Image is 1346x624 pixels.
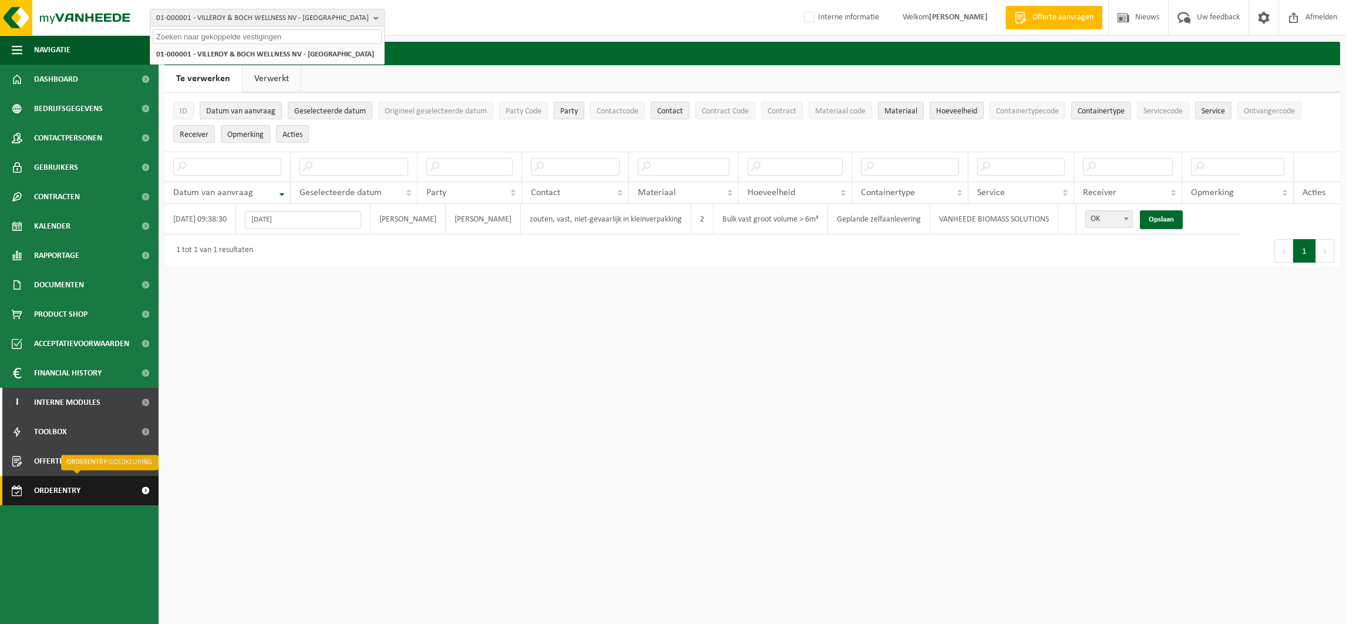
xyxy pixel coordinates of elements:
[206,107,275,116] span: Datum van aanvraag
[499,102,548,119] button: Party CodeParty Code: Activate to sort
[12,388,22,417] span: I
[1137,102,1189,119] button: ServicecodeServicecode: Activate to sort
[878,102,924,119] button: MateriaalMateriaal: Activate to sort
[385,107,487,116] span: Origineel geselecteerde datum
[815,107,866,116] span: Materiaal code
[180,107,187,116] span: ID
[164,204,236,234] td: [DATE] 09:38:30
[930,102,984,119] button: HoeveelheidHoeveelheid: Activate to sort
[651,102,689,119] button: ContactContact: Activate to sort
[164,65,242,92] a: Te verwerken
[1071,102,1131,119] button: ContainertypeContainertype: Activate to sort
[164,42,1340,65] h2: Orderentry Goedkeuring
[560,107,578,116] span: Party
[761,102,803,119] button: ContractContract: Activate to sort
[531,188,560,197] span: Contact
[276,125,309,143] button: Acties
[34,476,133,505] span: Orderentry Goedkeuring
[34,35,70,65] span: Navigatie
[34,300,88,329] span: Product Shop
[1293,239,1316,263] button: 1
[1143,107,1183,116] span: Servicecode
[34,212,70,241] span: Kalender
[34,270,84,300] span: Documenten
[446,204,521,234] td: [PERSON_NAME]
[828,204,930,234] td: Geplande zelfaanlevering
[34,447,109,476] span: Offerte aanvragen
[34,417,67,447] span: Toolbox
[173,102,194,119] button: IDID: Activate to sort
[1083,188,1116,197] span: Receiver
[221,125,270,143] button: OpmerkingOpmerking: Activate to sort
[1086,211,1132,227] span: OK
[200,102,282,119] button: Datum van aanvraagDatum van aanvraag: Activate to remove sorting
[156,9,369,27] span: 01-000001 - VILLEROY & BOCH WELLNESS NV - [GEOGRAPHIC_DATA]
[506,107,541,116] span: Party Code
[180,130,208,139] span: Receiver
[34,65,78,94] span: Dashboard
[884,107,917,116] span: Materiaal
[714,204,828,234] td: Bulk vast groot volume > 6m³
[1244,107,1295,116] span: Ontvangercode
[294,107,366,116] span: Geselecteerde datum
[34,94,103,123] span: Bedrijfsgegevens
[34,123,102,153] span: Contactpersonen
[227,130,264,139] span: Opmerking
[1140,210,1183,229] a: Opslaan
[936,107,977,116] span: Hoeveelheid
[300,188,382,197] span: Geselecteerde datum
[173,125,215,143] button: ReceiverReceiver: Activate to sort
[861,188,915,197] span: Containertype
[929,13,988,22] strong: [PERSON_NAME]
[768,107,796,116] span: Contract
[521,204,691,234] td: zouten, vast, niet-gevaarlijk in kleinverpakking
[695,102,755,119] button: Contract CodeContract Code: Activate to sort
[1237,102,1301,119] button: OntvangercodeOntvangercode: Activate to sort
[554,102,584,119] button: PartyParty: Activate to sort
[173,188,253,197] span: Datum van aanvraag
[34,358,102,388] span: Financial History
[1202,107,1225,116] span: Service
[996,107,1059,116] span: Containertypecode
[34,329,129,358] span: Acceptatievoorwaarden
[378,102,493,119] button: Origineel geselecteerde datumOrigineel geselecteerde datum: Activate to sort
[153,29,382,44] input: Zoeken naar gekoppelde vestigingen
[34,241,79,270] span: Rapportage
[597,107,638,116] span: Contactcode
[34,182,80,212] span: Contracten
[702,107,749,116] span: Contract Code
[156,51,374,58] strong: 01-000001 - VILLEROY & BOCH WELLNESS NV - [GEOGRAPHIC_DATA]
[1078,107,1125,116] span: Containertype
[1005,6,1102,29] a: Offerte aanvragen
[1029,12,1096,24] span: Offerte aanvragen
[1085,210,1133,228] span: OK
[1316,239,1334,263] button: Next
[977,188,1005,197] span: Service
[590,102,645,119] button: ContactcodeContactcode: Activate to sort
[170,240,253,261] div: 1 tot 1 van 1 resultaten
[34,153,78,182] span: Gebruikers
[288,102,372,119] button: Geselecteerde datumGeselecteerde datum: Activate to sort
[371,204,446,234] td: [PERSON_NAME]
[930,204,1058,234] td: VANHEEDE BIOMASS SOLUTIONS
[1191,188,1234,197] span: Opmerking
[809,102,872,119] button: Materiaal codeMateriaal code: Activate to sort
[426,188,446,197] span: Party
[1195,102,1231,119] button: ServiceService: Activate to sort
[990,102,1065,119] button: ContainertypecodeContainertypecode: Activate to sort
[691,204,714,234] td: 2
[282,130,302,139] span: Acties
[748,188,795,197] span: Hoeveelheid
[802,9,879,26] label: Interne informatie
[243,65,301,92] a: Verwerkt
[1303,188,1325,197] span: Acties
[150,9,385,26] button: 01-000001 - VILLEROY & BOCH WELLNESS NV - [GEOGRAPHIC_DATA]
[657,107,683,116] span: Contact
[1274,239,1293,263] button: Previous
[638,188,676,197] span: Materiaal
[34,388,100,417] span: Interne modules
